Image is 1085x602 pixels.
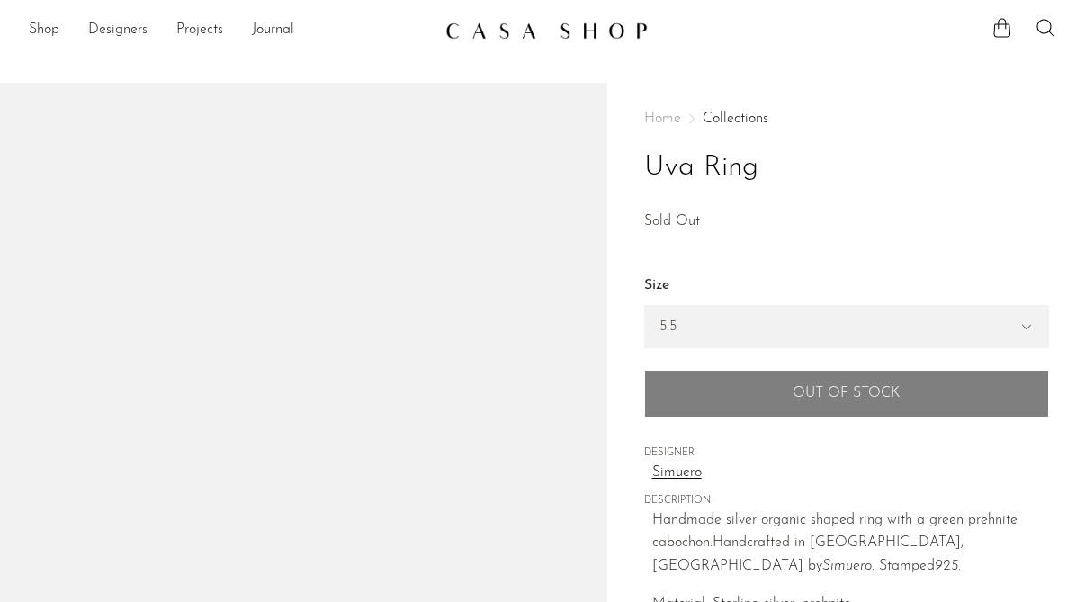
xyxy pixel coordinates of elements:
em: 925. [935,559,961,573]
a: Projects [176,19,223,42]
ul: NEW HEADER MENU [29,15,431,46]
nav: Breadcrumbs [644,112,1049,126]
nav: Desktop navigation [29,15,431,46]
a: Simuero [652,462,1049,485]
span: DESCRIPTION [644,493,1049,509]
button: Add to cart [644,370,1049,417]
h1: Uva Ring [644,145,1049,191]
p: Handmade silver organic shaped ring with a green prehnite cabochon. Handcrafted in [GEOGRAPHIC_DA... [652,509,1049,579]
label: Size [644,274,1049,298]
a: Designers [88,19,148,42]
span: Sold Out [644,214,700,229]
span: Home [644,112,681,126]
a: Shop [29,19,59,42]
a: Collections [703,112,768,126]
a: Journal [252,19,294,42]
span: DESIGNER [644,445,1049,462]
span: Out of stock [793,385,900,402]
em: Simuero [822,559,872,573]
